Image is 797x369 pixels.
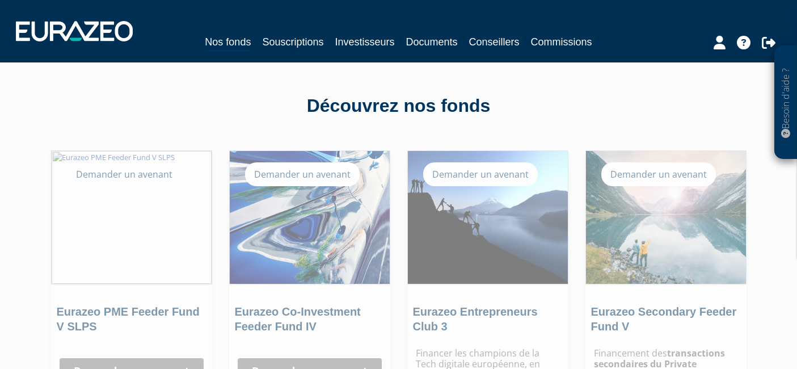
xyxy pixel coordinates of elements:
[230,151,390,284] img: Eurazeo Co-Investment Feeder Fund IV
[245,162,360,186] div: Demander un avenant
[205,34,251,52] a: Nos fonds
[406,34,458,50] a: Documents
[16,21,133,41] img: 1732889491-logotype_eurazeo_blanc_rvb.png
[591,305,737,333] a: Eurazeo Secondary Feeder Fund V
[779,52,792,154] p: Besoin d'aide ?
[586,151,746,284] img: Eurazeo Secondary Feeder Fund V
[408,151,568,284] img: Eurazeo Entrepreneurs Club 3
[262,34,323,50] a: Souscriptions
[75,93,722,119] div: Découvrez nos fonds
[413,305,538,333] a: Eurazeo Entrepreneurs Club 3
[335,34,394,50] a: Investisseurs
[67,162,182,186] div: Demander un avenant
[423,162,538,186] div: Demander un avenant
[601,162,716,186] div: Demander un avenant
[57,305,200,333] a: Eurazeo PME Feeder Fund V SLPS
[52,151,212,284] img: Eurazeo PME Feeder Fund V SLPS
[235,305,361,333] a: Eurazeo Co-Investment Feeder Fund IV
[469,34,520,50] a: Conseillers
[531,34,592,50] a: Commissions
